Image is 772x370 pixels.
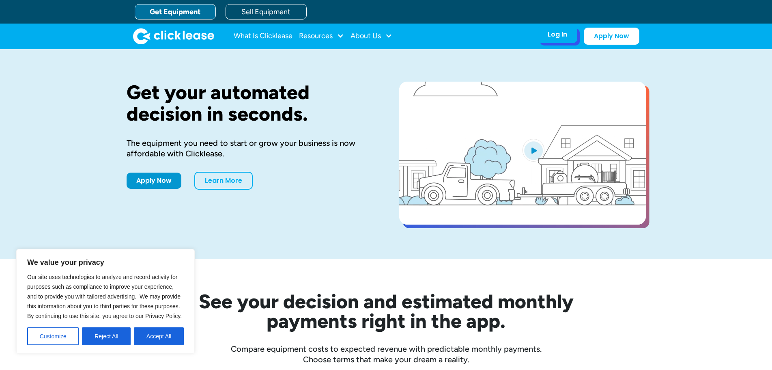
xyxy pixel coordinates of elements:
a: Apply Now [584,28,639,45]
a: Learn More [194,172,253,190]
img: Blue play button logo on a light blue circular background [523,139,544,162]
a: What Is Clicklease [234,28,292,44]
a: Get Equipment [135,4,216,19]
div: Log In [548,30,567,39]
div: The equipment you need to start or grow your business is now affordable with Clicklease. [127,138,373,159]
div: We value your privacy [16,249,195,354]
a: Sell Equipment [226,4,307,19]
h1: Get your automated decision in seconds. [127,82,373,125]
div: Resources [299,28,344,44]
a: home [133,28,214,44]
button: Accept All [134,327,184,345]
img: Clicklease logo [133,28,214,44]
div: About Us [351,28,392,44]
button: Reject All [82,327,131,345]
div: Compare equipment costs to expected revenue with predictable monthly payments. Choose terms that ... [127,344,646,365]
p: We value your privacy [27,257,184,267]
a: open lightbox [399,82,646,225]
button: Customize [27,327,79,345]
a: Apply Now [127,173,181,189]
span: Our site uses technologies to analyze and record activity for purposes such as compliance to impr... [27,274,182,319]
h2: See your decision and estimated monthly payments right in the app. [159,292,613,331]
